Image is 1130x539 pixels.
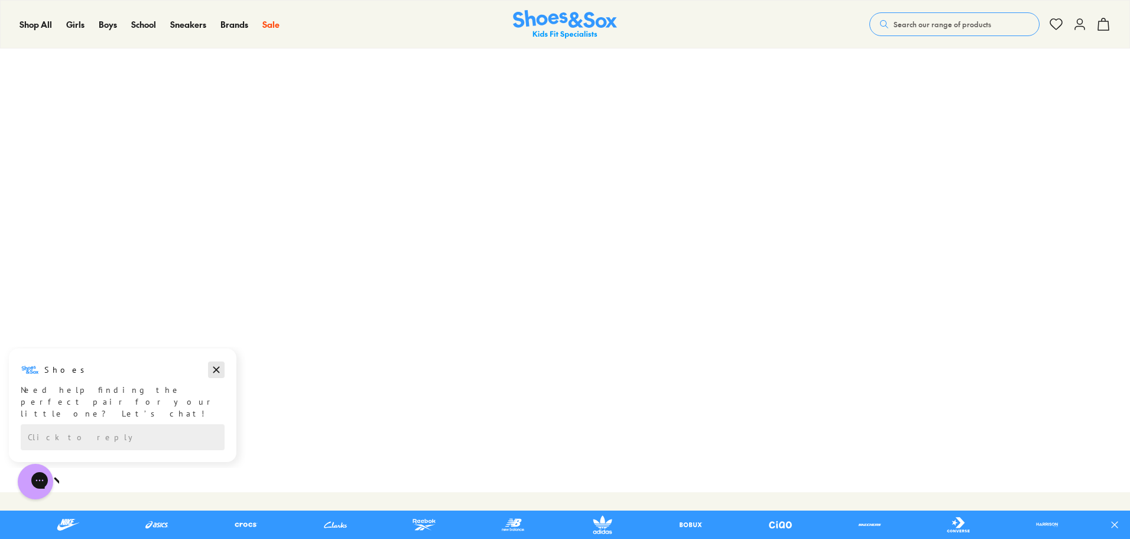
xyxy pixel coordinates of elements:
button: Dismiss campaign [208,15,225,31]
iframe: Gorgias live chat messenger [12,460,59,504]
a: Shop All [20,18,52,31]
span: Sneakers [170,18,206,30]
a: School [131,18,156,31]
a: Sale [262,18,280,31]
span: School [131,18,156,30]
button: Search our range of products [869,12,1040,36]
span: Sale [262,18,280,30]
a: Sneakers [170,18,206,31]
div: Reply to the campaigns [21,78,225,104]
div: Need help finding the perfect pair for your little one? Let’s chat! [21,37,225,73]
a: Brands [220,18,248,31]
span: Search our range of products [894,19,991,30]
img: SNS_Logo_Responsive.svg [513,10,617,39]
a: Shoes & Sox [513,10,617,39]
span: Girls [66,18,85,30]
a: Boys [99,18,117,31]
span: Shop All [20,18,52,30]
div: Message from Shoes. Need help finding the perfect pair for your little one? Let’s chat! [9,14,236,73]
img: Shoes logo [21,14,40,33]
h3: Shoes [44,17,91,29]
a: Girls [66,18,85,31]
div: Campaign message [9,2,236,115]
span: Boys [99,18,117,30]
span: Brands [220,18,248,30]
